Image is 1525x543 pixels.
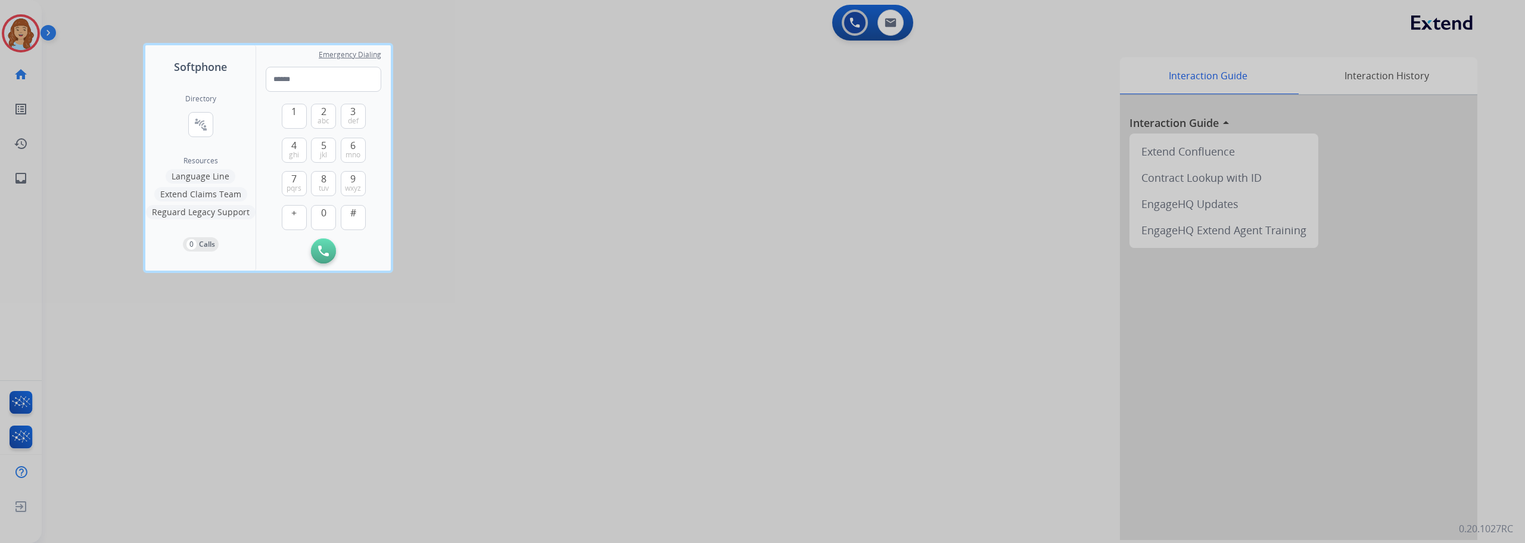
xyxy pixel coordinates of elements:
button: 5jkl [311,138,336,163]
span: Resources [183,156,218,166]
p: 0 [186,239,197,250]
span: tuv [319,184,329,193]
button: 9wxyz [341,171,366,196]
button: Reguard Legacy Support [146,205,256,219]
span: 9 [350,172,356,186]
span: ghi [289,150,299,160]
span: pqrs [287,184,301,193]
span: wxyz [345,184,361,193]
span: abc [318,116,329,126]
span: 4 [291,138,297,153]
button: 3def [341,104,366,129]
button: 1 [282,104,307,129]
button: # [341,205,366,230]
button: + [282,205,307,230]
button: 0 [311,205,336,230]
button: Extend Claims Team [154,187,247,201]
span: # [350,206,356,220]
button: 8tuv [311,171,336,196]
span: 1 [291,104,297,119]
span: 3 [350,104,356,119]
span: Softphone [174,58,227,75]
button: 7pqrs [282,171,307,196]
h2: Directory [185,94,216,104]
mat-icon: connect_without_contact [194,117,208,132]
span: jkl [320,150,327,160]
span: 6 [350,138,356,153]
button: 6mno [341,138,366,163]
span: 8 [321,172,326,186]
p: Calls [199,239,215,250]
span: 7 [291,172,297,186]
button: 2abc [311,104,336,129]
button: Language Line [166,169,235,184]
span: 5 [321,138,326,153]
button: 0Calls [183,237,219,252]
span: + [291,206,297,220]
img: call-button [318,246,329,256]
span: def [348,116,359,126]
span: mno [346,150,360,160]
button: 4ghi [282,138,307,163]
span: Emergency Dialing [319,50,381,60]
span: 0 [321,206,326,220]
span: 2 [321,104,326,119]
p: 0.20.1027RC [1459,522,1513,536]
